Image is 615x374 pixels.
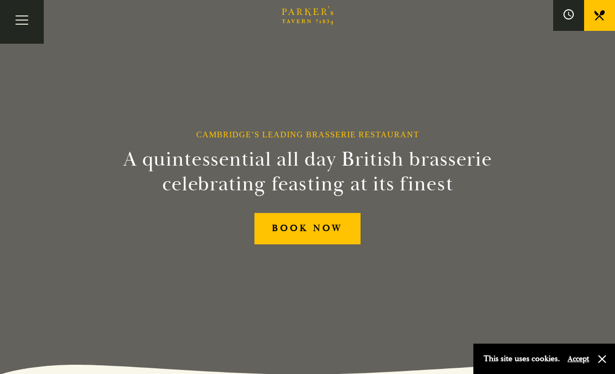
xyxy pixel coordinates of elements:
[568,354,589,364] button: Accept
[254,213,361,244] a: BOOK NOW
[484,351,560,366] p: This site uses cookies.
[196,130,419,139] h1: Cambridge’s Leading Brasserie Restaurant
[114,147,501,197] h2: A quintessential all day British brasserie celebrating feasting at its finest
[597,354,607,364] button: Close and accept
